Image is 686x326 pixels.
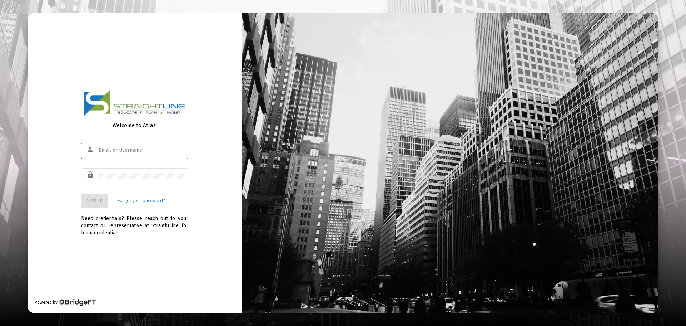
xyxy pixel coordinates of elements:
mat-icon: person [86,145,95,154]
a: Forgot your password? [118,197,165,204]
mat-icon: lock [86,171,95,179]
img: Bridge Financial Technology Logo [58,299,96,306]
div: Welcome to Atlas! [81,122,188,129]
input: Email or Username [99,147,184,153]
img: Logo [84,89,185,116]
span: Sign In [87,198,103,204]
button: Sign In [81,194,108,208]
div: Need credentials? Please reach out to your contact or representative at StraightLine for login cr... [81,208,188,237]
div: Powered by [35,299,96,306]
